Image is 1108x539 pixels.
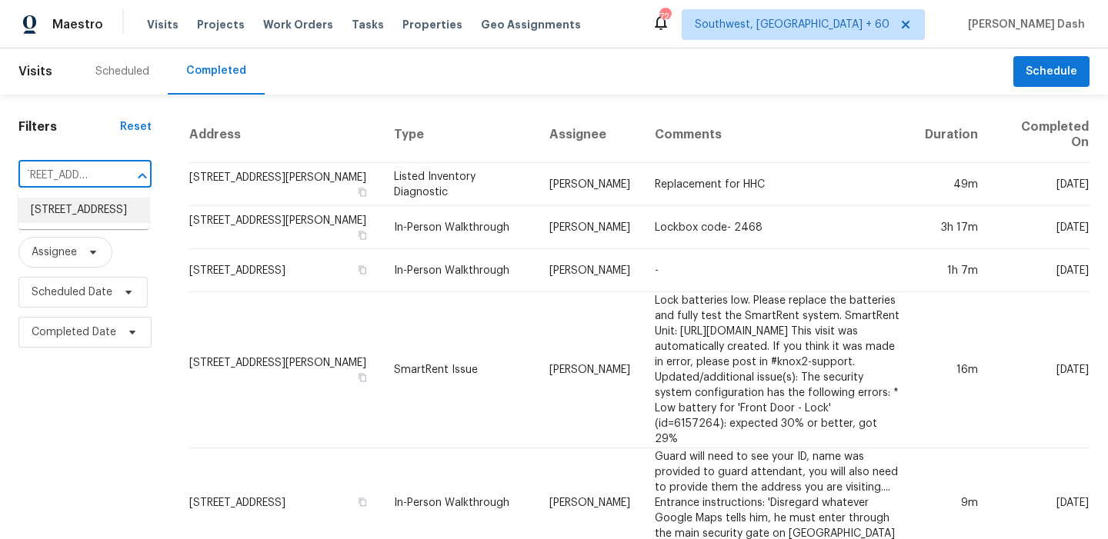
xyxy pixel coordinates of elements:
[382,292,536,448] td: SmartRent Issue
[355,371,369,384] button: Copy Address
[642,292,913,448] td: Lock batteries low. Please replace the batteries and fully test the SmartRent system. SmartRent U...
[990,163,1090,206] td: [DATE]
[189,249,382,292] td: [STREET_ADDRESS]
[18,198,149,223] li: [STREET_ADDRESS]
[352,19,384,30] span: Tasks
[355,228,369,242] button: Copy Address
[695,17,889,32] span: Southwest, [GEOGRAPHIC_DATA] + 60
[18,119,120,135] h1: Filters
[355,263,369,277] button: Copy Address
[402,17,462,32] span: Properties
[263,17,333,32] span: Work Orders
[990,206,1090,249] td: [DATE]
[355,185,369,199] button: Copy Address
[642,249,913,292] td: -
[382,163,536,206] td: Listed Inventory Diagnostic
[382,206,536,249] td: In-Person Walkthrough
[642,107,913,163] th: Comments
[18,55,52,88] span: Visits
[95,64,149,79] div: Scheduled
[355,495,369,509] button: Copy Address
[382,249,536,292] td: In-Person Walkthrough
[990,292,1090,448] td: [DATE]
[189,292,382,448] td: [STREET_ADDRESS][PERSON_NAME]
[147,17,179,32] span: Visits
[382,107,536,163] th: Type
[537,292,642,448] td: [PERSON_NAME]
[990,249,1090,292] td: [DATE]
[52,17,103,32] span: Maestro
[913,292,990,448] td: 16m
[537,206,642,249] td: [PERSON_NAME]
[189,163,382,206] td: [STREET_ADDRESS][PERSON_NAME]
[197,17,245,32] span: Projects
[913,206,990,249] td: 3h 17m
[537,249,642,292] td: [PERSON_NAME]
[913,107,990,163] th: Duration
[481,17,581,32] span: Geo Assignments
[962,17,1085,32] span: [PERSON_NAME] Dash
[189,107,382,163] th: Address
[537,163,642,206] td: [PERSON_NAME]
[1013,56,1090,88] button: Schedule
[189,206,382,249] td: [STREET_ADDRESS][PERSON_NAME]
[913,163,990,206] td: 49m
[659,9,670,25] div: 724
[537,107,642,163] th: Assignee
[990,107,1090,163] th: Completed On
[913,249,990,292] td: 1h 7m
[120,119,152,135] div: Reset
[642,206,913,249] td: Lockbox code- 2468
[18,164,108,188] input: Search for an address...
[32,324,116,340] span: Completed Date
[642,163,913,206] td: Replacement for HHC
[186,63,246,78] div: Completed
[32,245,77,260] span: Assignee
[132,165,153,187] button: Close
[32,284,112,300] span: Scheduled Date
[1026,62,1077,82] span: Schedule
